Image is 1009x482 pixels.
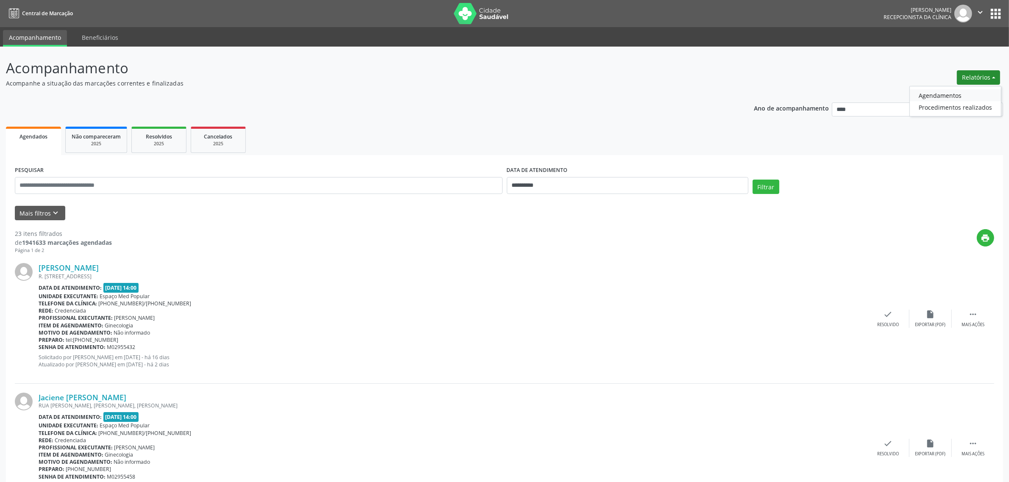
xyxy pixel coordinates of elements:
[114,458,150,465] span: Não informado
[988,6,1003,21] button: apps
[754,102,829,113] p: Ano de acompanhamento
[884,310,893,319] i: check
[39,473,106,480] b: Senha de atendimento:
[884,439,893,448] i: check
[105,451,133,458] span: Ginecologia
[19,133,47,140] span: Agendados
[976,8,985,17] i: 
[146,133,172,140] span: Resolvidos
[15,206,65,221] button: Mais filtroskeyboard_arrow_down
[107,473,136,480] span: M02955458
[72,133,121,140] span: Não compareceram
[15,238,112,247] div: de
[884,6,951,14] div: [PERSON_NAME]
[114,329,150,336] span: Não informado
[39,444,113,451] b: Profissional executante:
[981,233,990,243] i: print
[910,101,1001,113] a: Procedimentos realizados
[22,238,112,247] strong: 1941633 marcações agendadas
[977,229,994,247] button: print
[962,451,984,457] div: Mais ações
[39,437,53,444] b: Rede:
[877,451,899,457] div: Resolvido
[100,422,150,429] span: Espaço Med Popular
[39,393,126,402] a: Jaciene [PERSON_NAME]
[39,458,112,465] b: Motivo de agendamento:
[15,393,33,410] img: img
[877,322,899,328] div: Resolvido
[15,229,112,238] div: 23 itens filtrados
[39,300,97,307] b: Telefone da clínica:
[3,30,67,47] a: Acompanhamento
[962,322,984,328] div: Mais ações
[910,89,1001,101] a: Agendamentos
[15,247,112,254] div: Página 1 de 2
[39,293,98,300] b: Unidade executante:
[39,284,102,291] b: Data de atendimento:
[66,465,111,473] span: [PHONE_NUMBER]
[114,314,155,321] span: [PERSON_NAME]
[39,273,867,280] div: R. [STREET_ADDRESS]
[39,402,867,409] div: RUA [PERSON_NAME], [PERSON_NAME], [PERSON_NAME]
[39,329,112,336] b: Motivo de agendamento:
[39,343,106,351] b: Senha de atendimento:
[103,283,139,293] span: [DATE] 14:00
[968,310,978,319] i: 
[22,10,73,17] span: Central de Marcação
[39,451,103,458] b: Item de agendamento:
[39,429,97,437] b: Telefone da clínica:
[972,5,988,22] button: 
[197,141,239,147] div: 2025
[55,307,86,314] span: Credenciada
[968,439,978,448] i: 
[99,429,192,437] span: [PHONE_NUMBER]/[PHONE_NUMBER]
[39,322,103,329] b: Item de agendamento:
[507,164,568,177] label: DATA DE ATENDIMENTO
[72,141,121,147] div: 2025
[926,310,935,319] i: insert_drive_file
[103,412,139,422] span: [DATE] 14:00
[884,14,951,21] span: Recepcionista da clínica
[39,465,64,473] b: Preparo:
[100,293,150,300] span: Espaço Med Popular
[39,314,113,321] b: Profissional executante:
[39,354,867,368] p: Solicitado por [PERSON_NAME] em [DATE] - há 16 dias Atualizado por [PERSON_NAME] em [DATE] - há 2...
[954,5,972,22] img: img
[753,180,779,194] button: Filtrar
[15,164,44,177] label: PESQUISAR
[15,263,33,281] img: img
[39,263,99,272] a: [PERSON_NAME]
[6,6,73,20] a: Central de Marcação
[909,86,1001,116] ul: Relatórios
[39,413,102,421] b: Data de atendimento:
[957,70,1000,85] button: Relatórios
[204,133,233,140] span: Cancelados
[114,444,155,451] span: [PERSON_NAME]
[6,58,704,79] p: Acompanhamento
[915,322,946,328] div: Exportar (PDF)
[105,322,133,329] span: Ginecologia
[39,336,64,343] b: Preparo:
[55,437,86,444] span: Credenciada
[39,422,98,429] b: Unidade executante:
[915,451,946,457] div: Exportar (PDF)
[6,79,704,88] p: Acompanhe a situação das marcações correntes e finalizadas
[138,141,180,147] div: 2025
[926,439,935,448] i: insert_drive_file
[76,30,124,45] a: Beneficiários
[51,208,61,218] i: keyboard_arrow_down
[66,336,119,343] span: tel:[PHONE_NUMBER]
[39,307,53,314] b: Rede:
[99,300,192,307] span: [PHONE_NUMBER]/[PHONE_NUMBER]
[107,343,136,351] span: M02955432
